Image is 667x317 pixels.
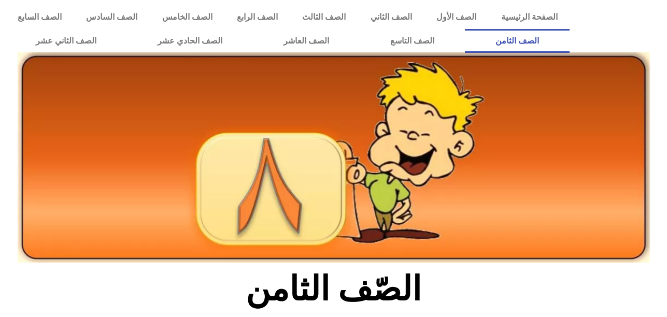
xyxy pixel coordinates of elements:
[5,29,127,53] a: الصف الثاني عشر
[162,269,505,309] h2: الصّف الثامن
[5,5,74,29] a: الصف السابع
[150,5,224,29] a: الصف الخامس
[127,29,253,53] a: الصف الحادي عشر
[360,29,465,53] a: الصف التاسع
[253,29,360,53] a: الصف العاشر
[489,5,570,29] a: الصفحة الرئيسية
[290,5,358,29] a: الصف الثالث
[74,5,149,29] a: الصف السادس
[424,5,489,29] a: الصف الأول
[358,5,424,29] a: الصف الثاني
[465,29,570,53] a: الصف الثامن
[224,5,290,29] a: الصف الرابع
